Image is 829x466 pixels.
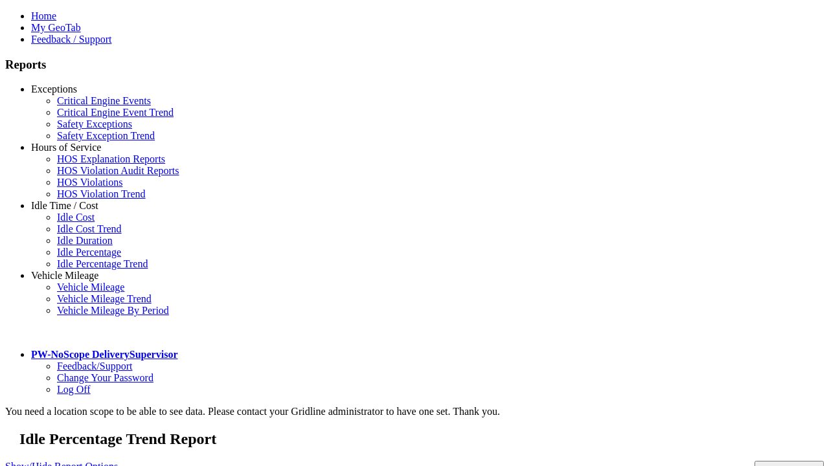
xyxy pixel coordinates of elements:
a: Idle Percentage Trend [57,258,148,269]
a: HOS Violation Trend [57,188,146,199]
a: Exceptions [31,83,77,94]
a: HOS Explanation Reports [57,153,165,164]
a: Feedback/Support [57,361,132,372]
a: PW-NoScope DeliverySupervisor [31,349,177,360]
a: Feedback / Support [31,34,111,45]
a: Vehicle Mileage By Period [57,305,169,316]
h3: Reports [5,58,824,72]
a: Vehicle Mileage Trend [57,293,152,304]
a: Safety Exceptions [57,118,132,129]
a: Vehicle Mileage [57,282,124,293]
a: Vehicle Mileage [31,270,98,281]
a: Critical Engine Event Trend [57,107,174,118]
a: My GeoTab [31,22,81,33]
a: HOS Violations [57,177,122,188]
div: You need a location scope to be able to see data. Please contact your Gridline administrator to h... [5,406,824,417]
a: Home [31,10,56,21]
a: Change Your Password [57,372,153,383]
a: HOS Violation Audit Reports [57,165,179,176]
a: Safety Exception Trend [57,130,155,141]
a: Log Off [57,384,91,395]
a: Idle Time / Cost [31,200,98,211]
a: Critical Engine Events [57,95,151,106]
h2: Idle Percentage Trend Report [19,430,824,448]
a: Idle Cost Trend [57,223,122,234]
a: Idle Cost [57,212,95,223]
a: Idle Duration [57,235,113,246]
a: Idle Percentage [57,247,121,258]
a: Hours of Service [31,142,101,153]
